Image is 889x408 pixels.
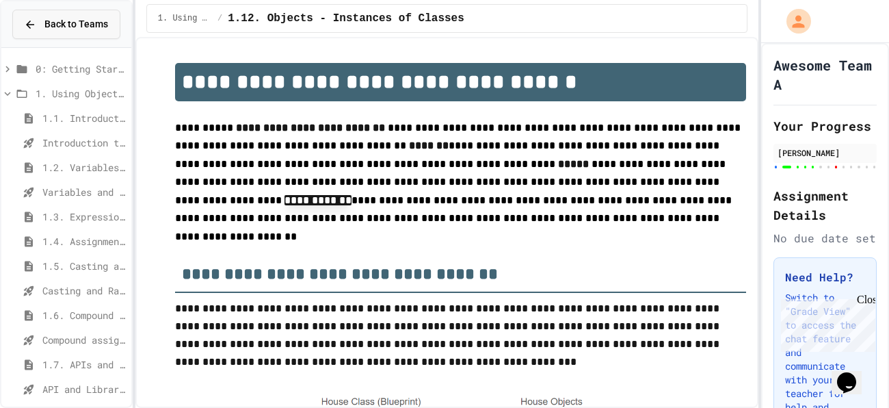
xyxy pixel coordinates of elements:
[42,136,126,150] span: Introduction to Algorithms, Programming, and Compilers
[42,185,126,199] span: Variables and Data Types - Quiz
[773,186,877,225] h2: Assignment Details
[217,13,222,24] span: /
[42,160,126,175] span: 1.2. Variables and Data Types
[42,382,126,396] span: API and Libraries - Topic 1.7
[42,333,126,347] span: Compound assignment operators - Quiz
[772,5,814,37] div: My Account
[42,234,126,248] span: 1.4. Assignment and Input
[42,357,126,372] span: 1.7. APIs and Libraries
[36,62,126,76] span: 0: Getting Started
[832,353,875,394] iframe: chat widget
[42,283,126,298] span: Casting and Ranges of variables - Quiz
[778,146,873,159] div: [PERSON_NAME]
[773,116,877,136] h2: Your Progress
[773,55,877,94] h1: Awesome Team A
[42,308,126,322] span: 1.6. Compound Assignment Operators
[773,230,877,246] div: No due date set
[42,111,126,125] span: 1.1. Introduction to Algorithms, Programming, and Compilers
[5,5,94,87] div: Chat with us now!Close
[775,294,875,352] iframe: chat widget
[36,86,126,101] span: 1. Using Objects and Methods
[785,269,865,285] h3: Need Help?
[12,10,120,39] button: Back to Teams
[44,17,108,31] span: Back to Teams
[228,10,464,27] span: 1.12. Objects - Instances of Classes
[42,259,126,273] span: 1.5. Casting and Ranges of Values
[42,209,126,224] span: 1.3. Expressions and Output [New]
[158,13,212,24] span: 1. Using Objects and Methods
